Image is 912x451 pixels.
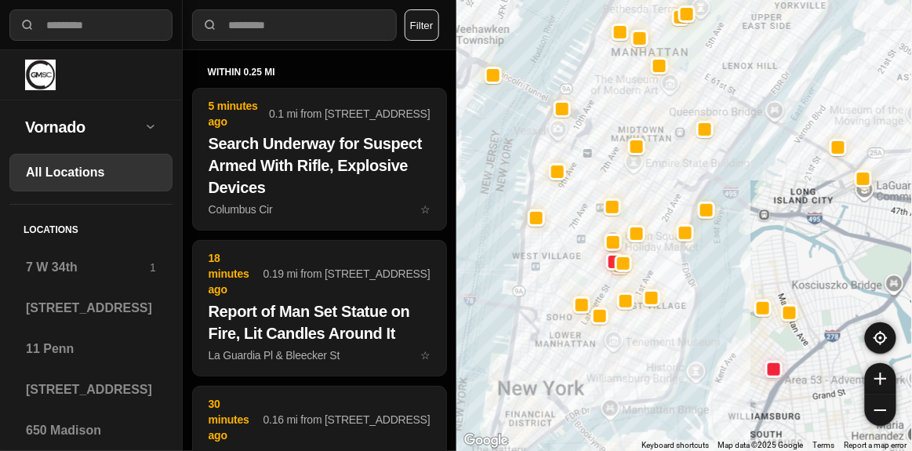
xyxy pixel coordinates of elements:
[20,17,35,33] img: search
[209,98,270,129] p: 5 minutes ago
[202,17,218,33] img: search
[874,331,888,345] img: recenter
[209,300,431,344] h2: Report of Man Set Statue on Fire, Lit Candles Around It
[420,349,431,362] span: star
[192,202,447,216] a: 5 minutes ago0.1 mi from [STREET_ADDRESS]Search Underway for Suspect Armed With Rifle, Explosive ...
[845,441,907,449] a: Report a map error
[865,395,896,426] button: zoom-out
[263,266,431,282] p: 0.19 mi from [STREET_ADDRESS]
[209,347,431,363] p: La Guardia Pl & Bleecker St
[405,9,439,41] button: Filter
[263,412,431,427] p: 0.16 mi from [STREET_ADDRESS]
[150,260,156,275] p: 1
[26,258,150,277] h3: 7 W 34th
[420,203,431,216] span: star
[641,440,709,451] button: Keyboard shortcuts
[865,322,896,354] button: recenter
[874,373,887,385] img: zoom-in
[813,441,835,449] a: Terms (opens in new tab)
[25,60,56,90] img: logo
[26,380,156,399] h3: [STREET_ADDRESS]
[209,202,431,217] p: Columbus Cir
[9,330,173,368] a: 11 Penn
[874,404,887,416] img: zoom-out
[9,154,173,191] a: All Locations
[9,412,173,449] a: 650 Madison
[192,88,447,231] button: 5 minutes ago0.1 mi from [STREET_ADDRESS]Search Underway for Suspect Armed With Rifle, Explosive ...
[192,240,447,376] button: 18 minutes ago0.19 mi from [STREET_ADDRESS]Report of Man Set Statue on Fire, Lit Candles Around I...
[209,396,263,443] p: 30 minutes ago
[209,250,263,297] p: 18 minutes ago
[9,371,173,409] a: [STREET_ADDRESS]
[9,289,173,327] a: [STREET_ADDRESS]
[26,163,156,182] h3: All Locations
[269,106,430,122] p: 0.1 mi from [STREET_ADDRESS]
[144,120,157,133] img: open
[208,66,431,78] h5: within 0.25 mi
[192,348,447,362] a: 18 minutes ago0.19 mi from [STREET_ADDRESS]Report of Man Set Statue on Fire, Lit Candles Around I...
[9,205,173,249] h5: Locations
[865,363,896,395] button: zoom-in
[209,133,431,198] h2: Search Underway for Suspect Armed With Rifle, Explosive Devices
[460,431,512,451] img: Google
[26,299,156,318] h3: [STREET_ADDRESS]
[9,249,173,286] a: 7 W 34th1
[25,116,144,138] h2: Vornado
[26,340,156,358] h3: 11 Penn
[26,421,156,440] h3: 650 Madison
[718,441,804,449] span: Map data ©2025 Google
[460,431,512,451] a: Open this area in Google Maps (opens a new window)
